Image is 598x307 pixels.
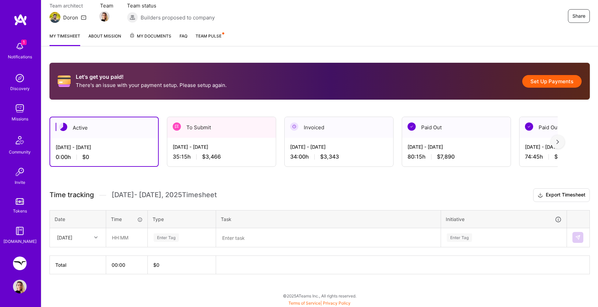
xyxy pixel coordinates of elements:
th: Total [50,255,106,274]
div: [DATE] [57,234,72,241]
img: Freed: Marketing Designer [13,257,27,270]
span: Builders proposed to company [141,14,215,21]
div: [DOMAIN_NAME] [3,238,37,245]
span: $0 [82,153,89,161]
div: 80:15 h [408,153,505,160]
img: tokens [16,198,24,205]
i: icon Download [538,192,543,199]
span: Share [572,13,585,19]
img: bell [13,40,27,53]
input: HH:MM [106,229,147,247]
div: [DATE] - [DATE] [173,143,270,150]
a: User Avatar [11,280,28,293]
a: Team Pulse [196,32,224,46]
img: User Avatar [13,280,27,293]
img: Active [59,123,67,131]
img: Team Member Avatar [99,11,110,21]
div: © 2025 ATeams Inc., All rights reserved. [41,287,598,304]
div: 34:00 h [290,153,388,160]
span: Team [100,2,113,9]
div: Invoiced [285,117,393,138]
img: To Submit [173,122,181,131]
span: | [288,301,351,306]
a: FAQ [180,32,187,46]
div: [DATE] - [DATE] [408,143,505,150]
div: Community [9,148,31,156]
h2: Let's get you paid! [76,74,227,80]
th: Type [148,210,216,228]
span: [DATE] - [DATE] , 2025 Timesheet [112,191,217,199]
img: Invoiced [290,122,298,131]
button: Export Timesheet [533,188,590,202]
div: 0:00 h [56,153,153,161]
img: discovery [13,71,27,85]
img: Paid Out [525,122,533,131]
div: 35:15 h [173,153,270,160]
img: Invite [13,165,27,179]
div: Time [111,216,143,223]
span: $3,343 [320,153,339,160]
span: Team Pulse [196,33,222,39]
div: Paid Out [402,117,511,138]
th: Task [216,210,441,228]
th: 00:00 [106,255,148,274]
div: Enter Tag [447,232,472,243]
a: My timesheet [49,32,80,46]
div: Initiative [446,215,562,223]
i: icon CreditCard [58,75,71,88]
a: Terms of Service [288,301,321,306]
div: Discovery [10,85,30,92]
div: To Submit [167,117,276,138]
span: $3,466 [202,153,221,160]
button: Share [568,9,590,23]
div: Active [50,117,158,138]
div: Notifications [8,53,32,60]
i: icon Mail [81,15,86,20]
i: icon Chevron [94,236,98,239]
span: Team architect [49,2,86,9]
span: 1 [21,40,27,45]
th: Date [50,210,106,228]
a: Privacy Policy [323,301,351,306]
img: Paid Out [408,122,416,131]
div: Enter Tag [154,232,179,243]
span: Team status [127,2,215,9]
button: Set Up Payments [522,75,582,88]
img: right [556,140,559,144]
a: Team Member Avatar [100,11,109,22]
span: $7,890 [437,153,455,160]
div: Doron [63,14,78,21]
div: Invite [15,179,25,186]
img: guide book [13,224,27,238]
div: [DATE] - [DATE] [290,143,388,150]
p: There's an issue with your payment setup. Please setup again. [76,82,227,89]
a: About Mission [88,32,121,46]
a: Freed: Marketing Designer [11,257,28,270]
img: Community [12,132,28,148]
span: My Documents [129,32,171,40]
div: Missions [12,115,28,122]
a: My Documents [129,32,171,46]
div: Tokens [13,207,27,215]
span: $ 0 [153,262,159,268]
img: teamwork [13,102,27,115]
img: Team Architect [49,12,60,23]
img: Builders proposed to company [127,12,138,23]
img: Submit [575,235,581,240]
span: $7,350 [554,153,572,160]
span: Time tracking [49,191,94,199]
img: logo [14,14,27,26]
div: [DATE] - [DATE] [56,144,153,151]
